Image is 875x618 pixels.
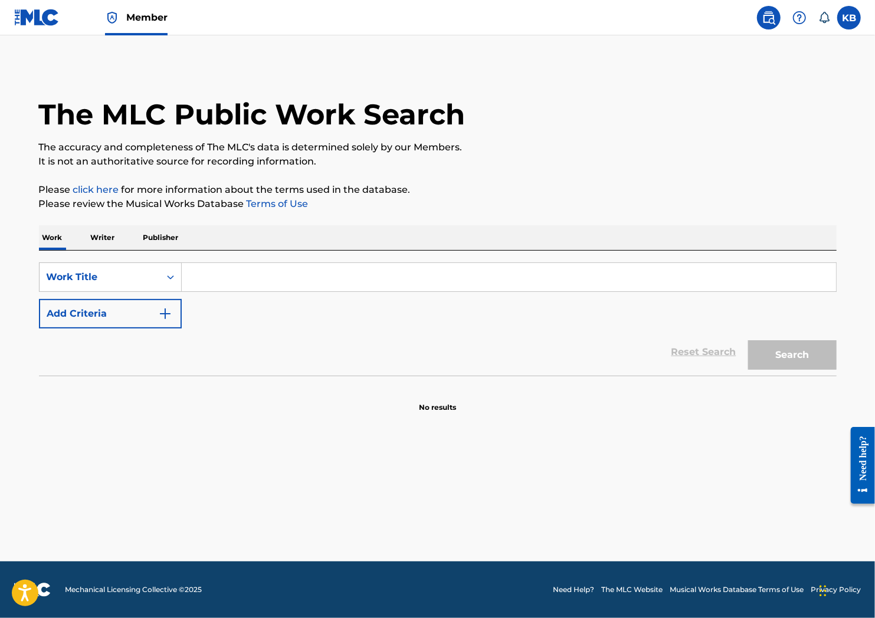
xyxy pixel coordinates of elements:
[39,262,837,376] form: Search Form
[816,561,875,618] iframe: Chat Widget
[65,584,202,595] span: Mechanical Licensing Collective © 2025
[792,11,807,25] img: help
[762,11,776,25] img: search
[244,198,309,209] a: Terms of Use
[837,6,861,29] div: User Menu
[601,584,663,595] a: The MLC Website
[818,12,830,24] div: Notifications
[842,418,875,513] iframe: Resource Center
[105,11,119,25] img: Top Rightsholder
[73,184,119,195] a: click here
[670,584,804,595] a: Musical Works Database Terms of Use
[757,6,781,29] a: Public Search
[553,584,594,595] a: Need Help?
[47,270,153,284] div: Work Title
[14,9,60,26] img: MLC Logo
[140,225,182,250] p: Publisher
[820,573,827,609] div: Drag
[39,97,466,132] h1: The MLC Public Work Search
[39,140,837,154] p: The accuracy and completeness of The MLC's data is determined solely by our Members.
[87,225,119,250] p: Writer
[14,583,51,597] img: logo
[811,584,861,595] a: Privacy Policy
[39,299,182,328] button: Add Criteria
[39,154,837,169] p: It is not an authoritative source for recording information.
[39,225,66,250] p: Work
[158,307,172,321] img: 9d2ae6d4665cec9f34b9.svg
[788,6,811,29] div: Help
[419,388,456,413] p: No results
[39,183,837,197] p: Please for more information about the terms used in the database.
[39,197,837,211] p: Please review the Musical Works Database
[126,11,168,24] span: Member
